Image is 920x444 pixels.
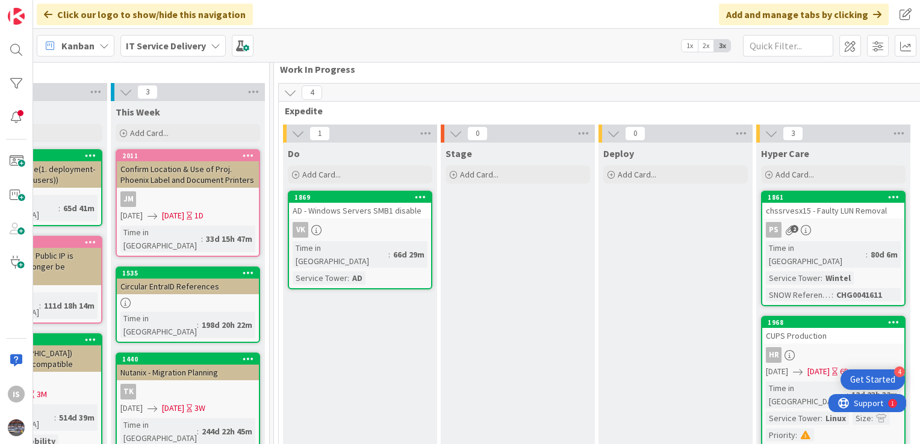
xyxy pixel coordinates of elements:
[347,271,349,285] span: :
[293,222,308,238] div: VK
[117,150,259,161] div: 2011
[388,248,390,261] span: :
[853,412,871,425] div: Size
[762,317,904,328] div: 1968
[761,147,809,159] span: Hyper Care
[289,222,431,238] div: VK
[8,419,25,436] img: avatar
[682,40,698,52] span: 1x
[766,428,795,442] div: Priority
[137,85,158,99] span: 3
[446,147,472,159] span: Stage
[122,355,259,363] div: 1440
[293,241,388,268] div: Time in [GEOGRAPHIC_DATA]
[766,241,866,268] div: Time in [GEOGRAPHIC_DATA]
[762,328,904,344] div: CUPS Production
[54,411,56,424] span: :
[762,317,904,344] div: 1968CUPS Production
[625,126,645,141] span: 0
[762,203,904,218] div: chssrvesx15 - Faulty LUN Removal
[120,402,143,415] span: [DATE]
[761,191,906,306] a: 1861chssrvesx15 - Faulty LUN RemovalPSTime in [GEOGRAPHIC_DATA]:80d 6mService Tower:WintelSNOW Re...
[289,192,431,218] div: 1869AD - Windows Servers SMB1 disable
[743,35,833,57] input: Quick Filter...
[618,169,656,180] span: Add Card...
[117,161,259,188] div: Confirm Location & Use of Proj. Phoenix Label and Document Printers
[302,169,341,180] span: Add Card...
[117,268,259,279] div: 1535
[821,271,822,285] span: :
[201,232,203,245] span: :
[199,318,255,331] div: 198d 20h 22m
[831,288,833,301] span: :
[866,248,868,261] span: :
[775,169,814,180] span: Add Card...
[117,191,259,207] div: JM
[117,150,259,188] div: 2011Confirm Location & Use of Proj. Phoenix Label and Document Printers
[762,192,904,218] div: 1861chssrvesx15 - Faulty LUN Removal
[58,202,60,215] span: :
[117,279,259,294] div: Circular EntraID References
[766,412,821,425] div: Service Tower
[309,126,330,141] span: 1
[460,169,499,180] span: Add Card...
[766,347,782,363] div: HR
[762,347,904,363] div: HR
[120,384,136,399] div: TK
[8,386,25,402] div: Is
[871,412,873,425] span: :
[762,222,904,238] div: PS
[122,152,259,160] div: 2011
[56,411,98,424] div: 514d 39m
[25,2,55,16] span: Support
[783,126,803,141] span: 3
[288,147,300,159] span: Do
[768,318,904,327] div: 1968
[194,402,205,415] div: 3W
[120,226,201,252] div: Time in [GEOGRAPHIC_DATA]
[117,354,259,365] div: 1440
[791,225,798,233] span: 2
[130,128,169,138] span: Add Card...
[37,4,253,25] div: Click our logo to show/hide this navigation
[821,412,822,425] span: :
[8,8,25,25] img: Visit kanbanzone.com
[117,384,259,399] div: TK
[63,5,66,14] div: 1
[766,365,788,378] span: [DATE]
[807,365,830,378] span: [DATE]
[719,4,889,25] div: Add and manage tabs by clicking
[37,388,47,401] div: 3M
[766,222,782,238] div: PS
[199,425,255,438] div: 244d 22h 45m
[60,202,98,215] div: 65d 41m
[766,381,847,408] div: Time in [GEOGRAPHIC_DATA]
[467,126,488,141] span: 0
[850,374,895,386] div: Get Started
[117,354,259,380] div: 1440Nutanix - Migration Planning
[714,40,730,52] span: 3x
[116,149,260,257] a: 2011Confirm Location & Use of Proj. Phoenix Label and Document PrintersJM[DATE][DATE]1DTime in [G...
[126,40,206,52] b: IT Service Delivery
[116,106,160,118] span: This Week
[822,412,849,425] div: Linux
[116,267,260,343] a: 1535Circular EntraID ReferencesTime in [GEOGRAPHIC_DATA]:198d 20h 22m
[833,288,885,301] div: CHG0041611
[766,271,821,285] div: Service Tower
[822,271,854,285] div: Wintel
[766,288,831,301] div: SNOW Reference Number
[122,269,259,277] div: 1535
[288,191,432,289] a: 1869AD - Windows Servers SMB1 disableVKTime in [GEOGRAPHIC_DATA]:66d 29mService Tower:AD
[698,40,714,52] span: 2x
[294,193,431,202] div: 1869
[120,209,143,222] span: [DATE]
[841,369,905,390] div: Open Get Started checklist, remaining modules: 4
[762,192,904,203] div: 1861
[197,318,199,331] span: :
[390,248,427,261] div: 66d 29m
[39,299,41,312] span: :
[203,232,255,245] div: 33d 15h 47m
[194,209,204,222] div: 1D
[868,248,901,261] div: 80d 6m
[41,299,98,312] div: 111d 18h 14m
